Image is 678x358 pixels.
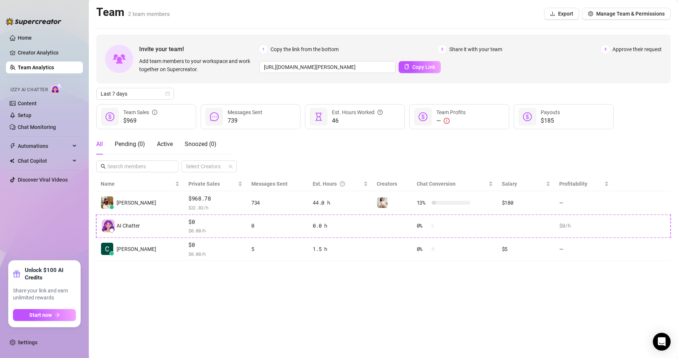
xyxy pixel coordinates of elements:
[228,116,262,125] span: 739
[438,45,446,53] span: 2
[18,140,70,152] span: Automations
[10,86,48,93] span: Izzy AI Chatter
[588,11,593,16] span: setting
[559,181,587,187] span: Profitability
[25,266,76,281] strong: Unlock $100 AI Credits
[117,245,156,253] span: [PERSON_NAME]
[271,45,339,53] span: Copy the link from the bottom
[107,162,168,170] input: Search members
[29,312,52,318] span: Start now
[399,61,441,73] button: Copy Link
[558,11,573,17] span: Export
[188,194,242,203] span: $968.78
[123,116,157,125] span: $969
[555,191,613,215] td: —
[51,83,62,94] img: AI Chatter
[541,109,560,115] span: Payouts
[18,64,54,70] a: Team Analytics
[502,245,550,253] div: $5
[653,333,671,351] div: Open Intercom Messenger
[502,199,550,207] div: $180
[18,339,37,345] a: Settings
[417,245,429,253] span: 0 %
[541,116,560,125] span: $185
[596,11,665,17] span: Manage Team & Permissions
[185,140,217,147] span: Snoozed ( 0 )
[96,5,170,19] h2: Team
[377,198,387,208] img: CaileyLonnie
[332,108,383,116] div: Est. Hours Worked
[188,204,242,211] span: $ 22.02 /h
[101,196,113,209] img: Dona Ursua
[251,181,288,187] span: Messages Sent
[313,180,362,188] div: Est. Hours
[559,222,609,230] div: $0 /h
[96,140,103,149] div: All
[210,112,219,121] span: message
[188,218,242,226] span: $0
[101,243,113,255] img: Christian Reza
[188,250,242,258] span: $ 0.00 /h
[313,245,368,253] div: 1.5 h
[18,177,68,183] a: Discover Viral Videos
[188,227,242,234] span: $ 0.00 /h
[417,199,429,207] span: 13 %
[340,180,345,188] span: question-circle
[612,45,662,53] span: Approve their request
[101,88,169,99] span: Last 7 days
[152,108,157,116] span: info-circle
[259,45,268,53] span: 1
[332,116,383,125] span: 46
[436,116,466,125] div: —
[550,11,555,16] span: download
[313,222,368,230] div: 0.0 h
[417,222,429,230] span: 0 %
[123,108,157,116] div: Team Sales
[412,64,435,70] span: Copy Link
[139,57,256,73] span: Add team members to your workspace and work together on Supercreator.
[102,219,115,232] img: izzy-ai-chatter-avatar-DDCN_rTZ.svg
[555,238,613,261] td: —
[18,124,56,130] a: Chat Monitoring
[128,11,170,17] span: 2 team members
[96,177,184,191] th: Name
[582,8,671,20] button: Manage Team & Permissions
[18,47,77,59] a: Creator Analytics
[251,199,304,207] div: 734
[13,270,20,278] span: gift
[444,118,450,124] span: exclamation-circle
[601,45,610,53] span: 3
[139,44,259,54] span: Invite your team!
[10,158,14,163] img: Chat Copilot
[419,112,427,121] span: dollar-circle
[523,112,532,121] span: dollar-circle
[101,164,106,169] span: search
[13,287,76,302] span: Share your link and earn unlimited rewards
[228,109,262,115] span: Messages Sent
[18,35,32,41] a: Home
[117,199,156,207] span: [PERSON_NAME]
[377,108,383,116] span: question-circle
[10,143,16,149] span: thunderbolt
[117,222,140,230] span: AI Chatter
[404,64,409,69] span: copy
[188,181,220,187] span: Private Sales
[6,18,61,25] img: logo-BBDzfeDw.svg
[157,140,173,147] span: Active
[449,45,502,53] span: Share it with your team
[18,100,37,106] a: Content
[228,164,233,169] span: team
[165,92,170,96] span: calendar
[101,180,174,188] span: Name
[544,8,579,20] button: Export
[417,181,456,187] span: Chat Conversion
[115,140,145,149] div: Pending ( 0 )
[55,312,60,318] span: arrow-right
[251,245,304,253] div: 5
[313,199,368,207] div: 44.0 h
[436,109,466,115] span: Team Profits
[105,112,114,121] span: dollar-circle
[188,241,242,249] span: $0
[13,309,76,321] button: Start nowarrow-right
[502,181,517,187] span: Salary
